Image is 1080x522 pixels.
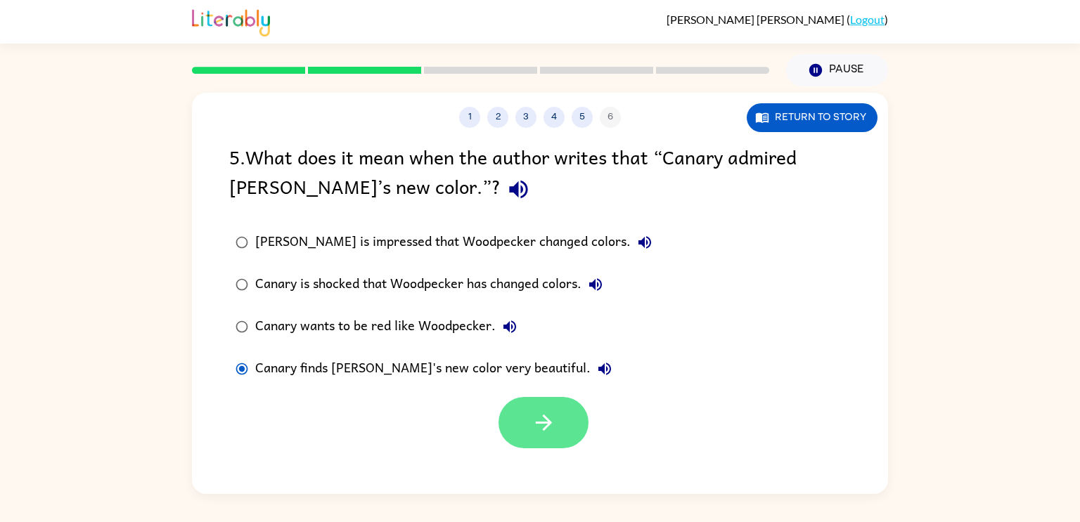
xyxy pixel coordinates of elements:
div: Canary is shocked that Woodpecker has changed colors. [255,270,610,299]
a: Logout [850,13,885,26]
div: Canary finds [PERSON_NAME]'s new color very beautiful. [255,355,619,383]
div: 5 . What does it mean when the author writes that “Canary admired [PERSON_NAME]’s new color.”? [229,142,851,207]
div: Canary wants to be red like Woodpecker. [255,313,524,341]
button: Canary finds [PERSON_NAME]'s new color very beautiful. [591,355,619,383]
button: Canary wants to be red like Woodpecker. [496,313,524,341]
div: [PERSON_NAME] is impressed that Woodpecker changed colors. [255,228,659,256]
span: [PERSON_NAME] [PERSON_NAME] [667,13,847,26]
img: Literably [192,6,270,37]
button: 2 [487,107,508,128]
button: Canary is shocked that Woodpecker has changed colors. [581,270,610,299]
div: ( ) [667,13,888,26]
button: 3 [515,107,536,128]
button: Pause [786,54,888,86]
button: 1 [459,107,480,128]
button: 4 [544,107,565,128]
button: [PERSON_NAME] is impressed that Woodpecker changed colors. [631,228,659,256]
button: Return to story [747,103,877,132]
button: 5 [572,107,593,128]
